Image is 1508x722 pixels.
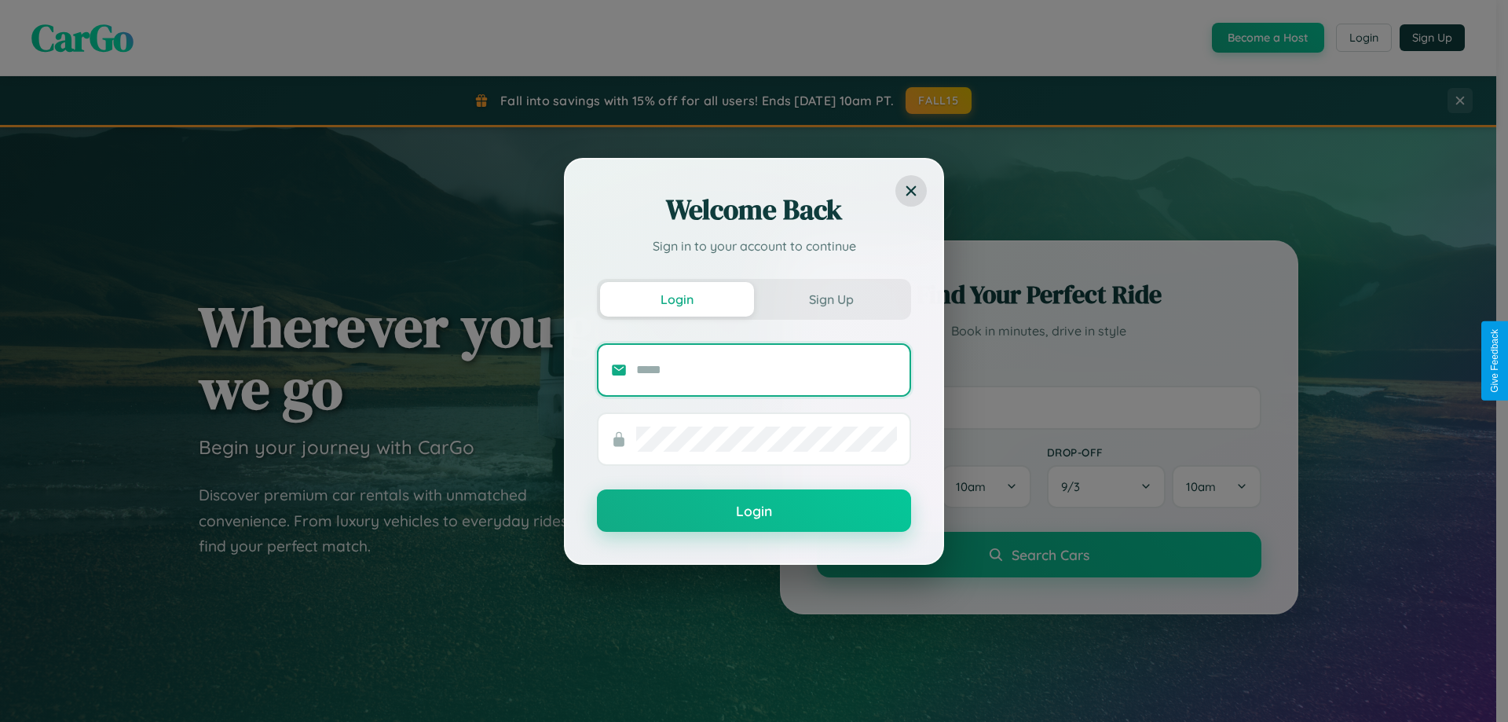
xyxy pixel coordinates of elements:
[600,282,754,317] button: Login
[597,489,911,532] button: Login
[597,191,911,229] h2: Welcome Back
[1489,329,1500,393] div: Give Feedback
[597,236,911,255] p: Sign in to your account to continue
[754,282,908,317] button: Sign Up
